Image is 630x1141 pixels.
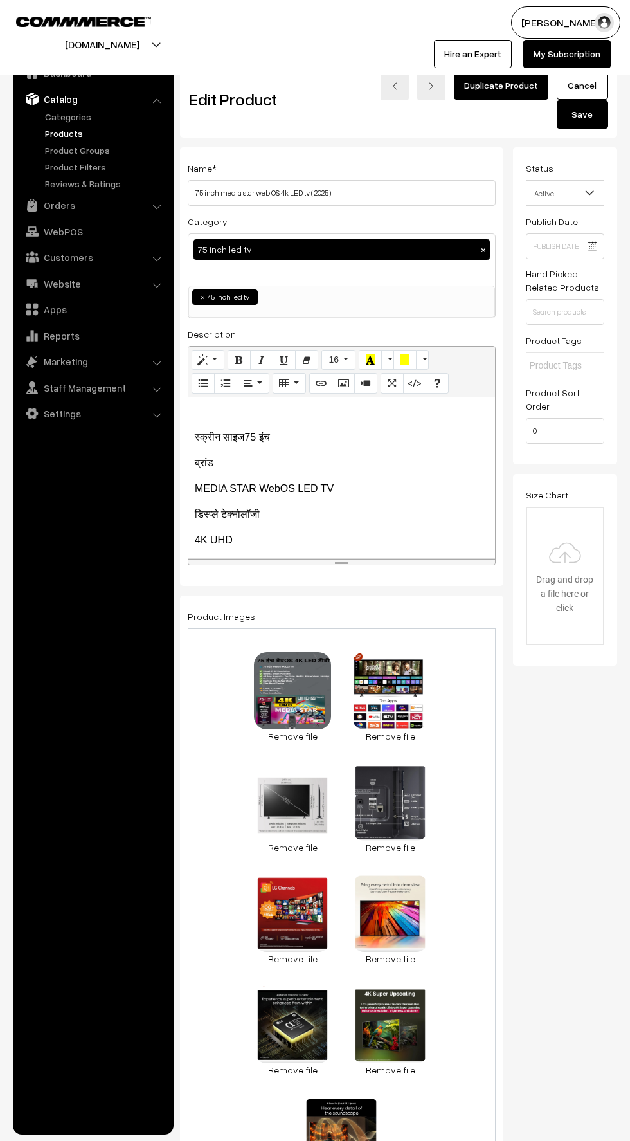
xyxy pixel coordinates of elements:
[42,177,169,190] a: Reviews & Ratings
[195,457,213,468] span: ब्रांड
[16,246,169,269] a: Customers
[42,110,169,123] a: Categories
[454,71,548,100] a: Duplicate Product
[352,841,429,854] a: Remove file
[16,324,169,347] a: Reports
[434,40,512,68] a: Hire an Expert
[254,841,331,854] a: Remove file
[16,298,169,321] a: Apps
[526,386,605,413] label: Product Sort Order
[557,100,608,129] button: Save
[526,182,604,205] span: Active
[16,13,129,28] a: COMMMERCE
[526,180,605,206] span: Active
[328,354,339,365] span: 16
[201,291,205,303] span: ×
[595,13,614,32] img: user
[254,1063,331,1077] a: Remove file
[428,82,435,90] img: right-arrow.png
[16,220,169,243] a: WebPOS
[391,82,399,90] img: left-arrow.png
[188,559,495,565] div: resize
[352,729,429,743] a: Remove file
[42,127,169,140] a: Products
[523,40,611,68] a: My Subscription
[16,402,169,425] a: Settings
[321,350,355,370] button: 16
[557,71,608,100] a: Cancel
[16,87,169,111] a: Catalog
[195,481,489,497] p: MEDIA STAR WebOS LED TV
[526,233,605,259] input: Publish Date
[42,160,169,174] a: Product Filters
[188,610,255,623] label: Product Images
[478,244,489,255] button: ×
[20,28,184,60] button: [DOMAIN_NAME]
[526,488,568,502] label: Size Chart
[16,350,169,373] a: Marketing
[192,289,258,305] li: 75 inch led tv
[526,418,605,444] input: Enter Number
[16,17,151,26] img: COMMMERCE
[42,143,169,157] a: Product Groups
[526,299,605,325] input: Search products
[16,194,169,217] a: Orders
[195,430,489,445] p: स्क्रीन साइज
[16,272,169,295] a: Website
[526,334,582,347] label: Product Tags
[16,376,169,399] a: Staff Management
[188,327,236,341] label: Description
[195,509,260,520] span: डिस्प्ले टेक्नोलॉजी
[189,89,352,109] h2: Edit Product
[352,1063,429,1077] a: Remove file
[511,6,620,39] button: [PERSON_NAME]
[526,215,578,228] label: Publish Date
[188,215,228,228] label: Category
[254,952,331,965] a: Remove file
[254,729,331,743] a: Remove file
[526,267,605,294] label: Hand Picked Related Products
[188,180,496,206] input: Name
[352,952,429,965] a: Remove file
[244,432,269,443] span: 75 इंच
[188,161,217,175] label: Name
[194,239,490,260] div: 75 inch led tv
[526,161,553,175] label: Status
[195,533,489,548] p: 4K UHD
